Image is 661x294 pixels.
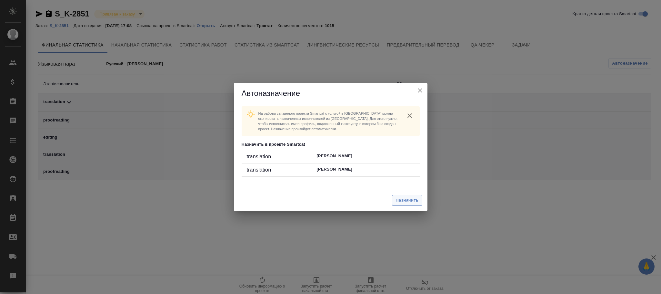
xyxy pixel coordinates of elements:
p: [PERSON_NAME] [316,153,414,159]
p: [PERSON_NAME] [316,166,414,173]
button: Назначить [392,195,422,206]
button: close [415,86,425,95]
p: Назначить в проекте Smartcat [242,141,420,148]
div: translation [247,166,317,174]
span: Назначить [396,197,418,204]
h5: Автоназначение [242,88,420,99]
button: close [405,111,415,121]
div: translation [247,153,317,161]
p: На работы связанного проекта Smartcat c услугой в [GEOGRAPHIC_DATA] можно скопировать назначенных... [258,111,400,131]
